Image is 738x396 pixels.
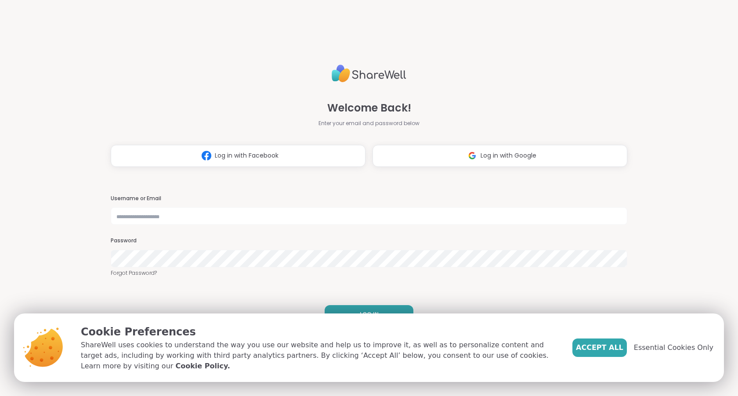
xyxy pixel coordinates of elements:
[373,145,627,167] button: Log in with Google
[332,61,406,86] img: ShareWell Logo
[81,324,558,340] p: Cookie Preferences
[215,151,279,160] span: Log in with Facebook
[572,338,627,357] button: Accept All
[111,145,365,167] button: Log in with Facebook
[111,195,627,202] h3: Username or Email
[175,361,230,371] a: Cookie Policy.
[360,310,379,318] span: LOG IN
[576,342,623,353] span: Accept All
[327,100,411,116] span: Welcome Back!
[111,269,627,277] a: Forgot Password?
[464,148,481,164] img: ShareWell Logomark
[81,340,558,371] p: ShareWell uses cookies to understand the way you use our website and help us to improve it, as we...
[481,151,536,160] span: Log in with Google
[198,148,215,164] img: ShareWell Logomark
[318,119,420,127] span: Enter your email and password below
[634,342,713,353] span: Essential Cookies Only
[325,305,413,324] button: LOG IN
[111,237,627,245] h3: Password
